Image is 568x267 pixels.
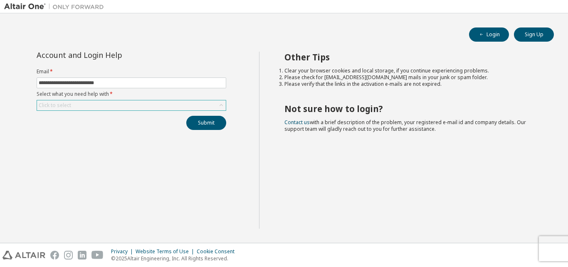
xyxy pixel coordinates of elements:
[37,91,226,97] label: Select what you need help with
[197,248,240,255] div: Cookie Consent
[186,116,226,130] button: Submit
[284,103,539,114] h2: Not sure how to login?
[37,52,188,58] div: Account and Login Help
[64,251,73,260] img: instagram.svg
[284,81,539,87] li: Please verify that the links in the activation e-mails are not expired.
[284,119,310,126] a: Contact us
[91,251,104,260] img: youtube.svg
[284,74,539,81] li: Please check for [EMAIL_ADDRESS][DOMAIN_NAME] mails in your junk or spam folder.
[4,2,108,11] img: Altair One
[284,52,539,62] h2: Other Tips
[284,67,539,74] li: Clear your browser cookies and local storage, if you continue experiencing problems.
[136,248,197,255] div: Website Terms of Use
[2,251,45,260] img: altair_logo.svg
[78,251,86,260] img: linkedin.svg
[50,251,59,260] img: facebook.svg
[111,255,240,262] p: © 2025 Altair Engineering, Inc. All Rights Reserved.
[37,68,226,75] label: Email
[284,119,526,132] span: with a brief description of the problem, your registered e-mail id and company details. Our suppo...
[111,248,136,255] div: Privacy
[469,27,509,42] button: Login
[514,27,554,42] button: Sign Up
[37,100,226,110] div: Click to select
[39,102,71,109] div: Click to select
